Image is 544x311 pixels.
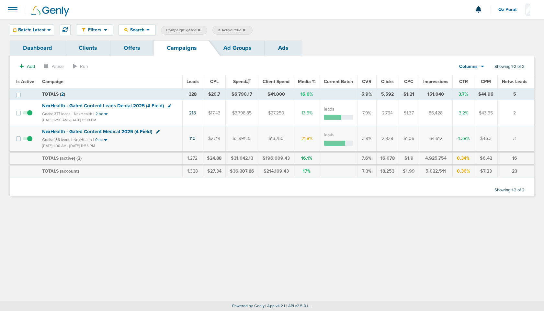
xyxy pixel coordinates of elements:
[95,137,103,142] small: 0 nc
[128,27,146,33] span: Search
[265,304,285,308] span: | App v4.2.1
[357,126,376,152] td: 3.9%
[419,126,453,152] td: 64,612
[324,132,334,138] label: leads
[258,100,294,126] td: $27,250
[474,126,498,152] td: $46.3
[376,126,399,152] td: 2,828
[38,165,182,177] td: TOTALS (account)
[294,126,320,152] td: 21.8%
[258,152,294,165] td: $196,009.43
[423,79,448,84] span: Impressions
[226,126,258,152] td: $2,991.32
[376,152,399,165] td: 16,678
[459,79,468,84] span: CTR
[182,88,203,100] td: 328
[42,137,72,142] small: Goals: 156 leads |
[258,88,294,100] td: $41,000
[18,28,46,32] span: Batch: Latest
[502,79,527,84] span: Netw. Leads
[494,188,525,193] span: Showing 1-2 of 2
[481,79,491,84] span: CPM
[16,62,39,71] button: Add
[419,165,453,177] td: 5,022,511
[203,152,225,165] td: $24.88
[453,165,474,177] td: 0.36%
[203,165,225,177] td: $27.34
[294,88,320,100] td: 16.6%
[218,27,245,33] span: Is Active: true
[453,100,474,126] td: 3.2%
[96,112,103,116] small: 2 nc
[324,106,334,113] label: leads
[294,100,320,126] td: 13.9%
[453,126,474,152] td: 4.38%
[399,152,419,165] td: $1.9
[419,152,453,165] td: 4,925,754
[459,63,478,70] span: Columns
[74,112,94,116] small: NexHealth |
[453,152,474,165] td: 0.34%
[376,88,399,100] td: 5,592
[85,27,104,33] span: Filters
[307,304,312,308] span: | ...
[42,79,63,84] span: Campaign
[189,110,196,116] a: 218
[357,165,376,177] td: 7.3%
[474,88,498,100] td: $44.96
[357,152,376,165] td: 7.6%
[404,79,414,84] span: CPC
[65,40,110,56] a: Clients
[399,126,419,152] td: $1.06
[265,40,302,56] a: Ads
[381,79,394,84] span: Clicks
[399,165,419,177] td: $1.99
[42,118,96,122] small: [DATE] 12:10 AM - [DATE] 11:00 PM
[286,304,306,308] span: | API v2.5.0
[233,79,251,84] span: Spend
[110,40,153,56] a: Offers
[399,100,419,126] td: $1.37
[498,100,534,126] td: 2
[38,88,182,100] td: TOTALS ( )
[226,152,258,165] td: $31,642.13
[226,88,258,100] td: $6,790.17
[210,40,265,56] a: Ad Groups
[16,79,34,84] span: Is Active
[153,40,210,56] a: Campaigns
[357,88,376,100] td: 5.9%
[258,165,294,177] td: $214,109.43
[203,100,225,126] td: $17.43
[419,88,453,100] td: 151,040
[498,7,521,12] span: Oz Porat
[187,79,199,84] span: Leads
[324,79,353,84] span: Current Batch
[376,165,399,177] td: 18,253
[27,64,35,69] span: Add
[294,165,320,177] td: 17%
[203,88,225,100] td: $20.7
[258,126,294,152] td: $13,750
[357,100,376,126] td: 7.9%
[294,152,320,165] td: 16.1%
[210,79,219,84] span: CPL
[376,100,399,126] td: 2,764
[298,79,316,84] span: Media %
[498,165,534,177] td: 23
[78,155,80,161] span: 2
[498,126,534,152] td: 3
[399,88,419,100] td: $1.21
[189,136,196,141] a: 110
[226,165,258,177] td: $36,307.86
[38,152,182,165] td: TOTALS (active) ( )
[61,91,64,97] span: 2
[42,103,164,109] span: NexHealth - Gated Content Leads Dental 2025 (4 Field)
[498,152,534,165] td: 16
[42,112,73,116] small: Goals: 377 leads |
[10,40,65,56] a: Dashboard
[42,144,95,148] small: [DATE] 1:00 AM - [DATE] 11:55 PM
[42,129,152,134] span: NexHealth - Gated Content Medical 2025 (4 Field)
[226,100,258,126] td: $3,798.85
[474,165,498,177] td: $7.23
[203,126,225,152] td: $27.19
